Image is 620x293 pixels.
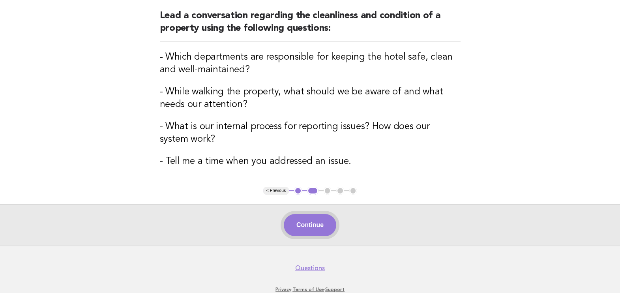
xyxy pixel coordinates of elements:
[160,86,461,111] h3: - While walking the property, what should we be aware of and what needs our attention?
[160,9,461,41] h2: Lead a conversation regarding the cleanliness and condition of a property using the following que...
[160,51,461,76] h3: - Which departments are responsible for keeping the hotel safe, clean and well-maintained?
[292,287,324,292] a: Terms of Use
[263,187,289,195] button: < Previous
[294,187,302,195] button: 1
[275,287,291,292] a: Privacy
[325,287,345,292] a: Support
[160,155,461,168] h3: - Tell me a time when you addressed an issue.
[295,264,325,272] a: Questions
[284,214,336,236] button: Continue
[69,286,552,293] p: · ·
[160,120,461,146] h3: - What is our internal process for reporting issues? How does our system work?
[307,187,318,195] button: 2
